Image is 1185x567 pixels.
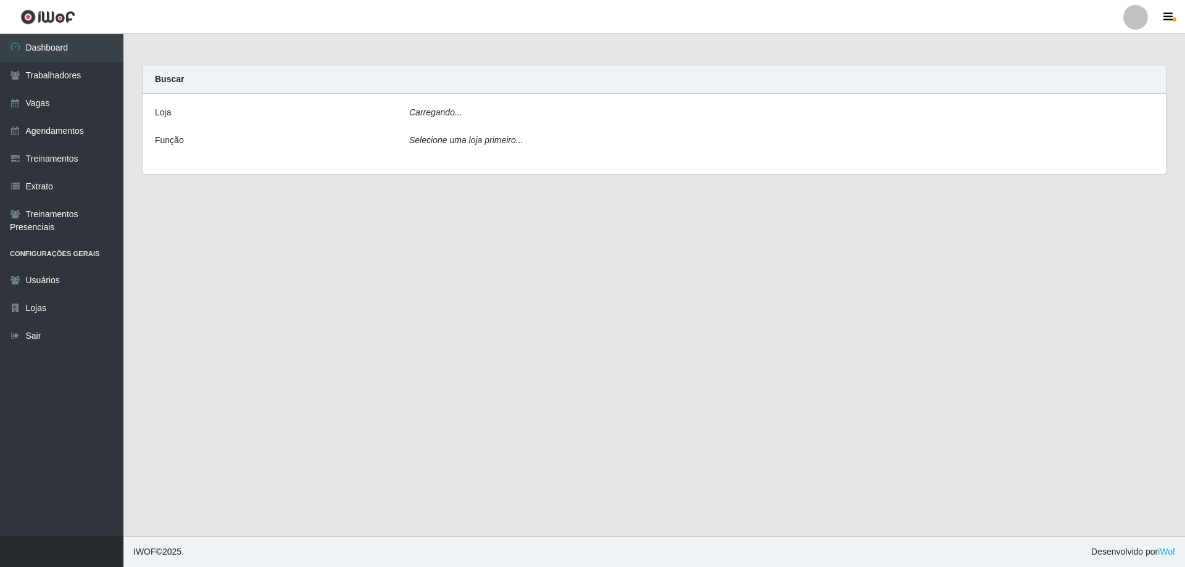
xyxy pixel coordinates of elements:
[155,134,184,147] label: Função
[155,106,171,119] label: Loja
[133,545,184,558] span: © 2025 .
[409,107,462,117] i: Carregando...
[409,135,523,145] i: Selecione uma loja primeiro...
[20,9,75,25] img: CoreUI Logo
[133,547,156,557] span: IWOF
[1158,547,1175,557] a: iWof
[155,74,184,84] strong: Buscar
[1091,545,1175,558] span: Desenvolvido por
